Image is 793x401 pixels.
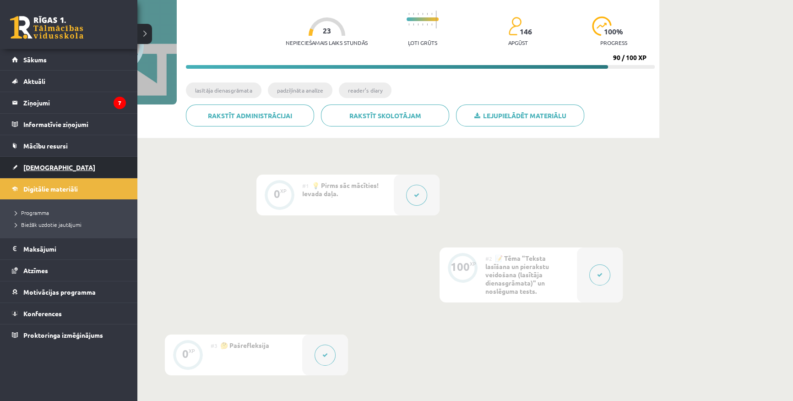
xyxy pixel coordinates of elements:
[189,348,195,353] div: XP
[114,97,126,109] i: 7
[12,49,126,70] a: Sākums
[436,11,437,28] img: icon-long-line-d9ea69661e0d244f92f715978eff75569469978d946b2353a9bb055b3ed8787d.svg
[12,238,126,259] a: Maksājumi
[12,260,126,281] a: Atzīmes
[339,82,391,98] li: reader’s diary
[12,135,126,156] a: Mācību resursi
[12,178,126,199] a: Digitālie materiāli
[413,13,414,15] img: icon-short-line-57e1e144782c952c97e751825c79c345078a6d821885a25fce030b3d8c18986b.svg
[12,157,126,178] a: [DEMOGRAPHIC_DATA]
[408,23,409,26] img: icon-short-line-57e1e144782c952c97e751825c79c345078a6d821885a25fce030b3d8c18986b.svg
[12,303,126,324] a: Konferences
[10,16,83,39] a: Rīgas 1. Tālmācības vidusskola
[23,114,126,135] legend: Informatīvie ziņojumi
[427,13,428,15] img: icon-short-line-57e1e144782c952c97e751825c79c345078a6d821885a25fce030b3d8c18986b.svg
[302,181,379,198] span: 💡 Pirms sāc mācīties! Ievada daļa.
[268,82,332,98] li: padziļināta analīze
[12,114,126,135] a: Informatīvie ziņojumi
[323,27,331,35] span: 23
[211,342,217,349] span: #3
[418,13,418,15] img: icon-short-line-57e1e144782c952c97e751825c79c345078a6d821885a25fce030b3d8c18986b.svg
[508,39,528,46] p: apgūst
[11,209,49,216] span: Programma
[413,23,414,26] img: icon-short-line-57e1e144782c952c97e751825c79c345078a6d821885a25fce030b3d8c18986b.svg
[418,23,418,26] img: icon-short-line-57e1e144782c952c97e751825c79c345078a6d821885a25fce030b3d8c18986b.svg
[23,331,103,339] span: Proktoringa izmēģinājums
[23,309,62,318] span: Konferences
[23,238,126,259] legend: Maksājumi
[408,39,437,46] p: Ļoti grūts
[23,55,47,64] span: Sākums
[274,190,280,198] div: 0
[485,255,492,262] span: #2
[431,13,432,15] img: icon-short-line-57e1e144782c952c97e751825c79c345078a6d821885a25fce030b3d8c18986b.svg
[600,39,627,46] p: progress
[302,182,309,189] span: #1
[23,288,96,296] span: Motivācijas programma
[23,266,48,275] span: Atzīmes
[408,13,409,15] img: icon-short-line-57e1e144782c952c97e751825c79c345078a6d821885a25fce030b3d8c18986b.svg
[280,188,287,193] div: XP
[186,82,261,98] li: lasītāja dienasgrāmata
[508,16,521,36] img: students-c634bb4e5e11cddfef0936a35e636f08e4e9abd3cc4e673bd6f9a4125e45ecb1.svg
[451,263,470,271] div: 100
[520,27,532,36] span: 146
[23,92,126,113] legend: Ziņojumi
[186,104,314,126] a: Rakstīt administrācijai
[23,77,45,85] span: Aktuāli
[321,104,449,126] a: Rakstīt skolotājam
[220,341,269,349] span: 🤔 Pašrefleksija
[11,221,81,228] span: Biežāk uzdotie jautājumi
[286,39,368,46] p: Nepieciešamais laiks stundās
[12,324,126,346] a: Proktoringa izmēģinājums
[12,71,126,92] a: Aktuāli
[11,220,128,229] a: Biežāk uzdotie jautājumi
[431,23,432,26] img: icon-short-line-57e1e144782c952c97e751825c79c345078a6d821885a25fce030b3d8c18986b.svg
[422,23,423,26] img: icon-short-line-57e1e144782c952c97e751825c79c345078a6d821885a25fce030b3d8c18986b.svg
[604,27,624,36] span: 100 %
[592,16,612,36] img: icon-progress-161ccf0a02000e728c5f80fcf4c31c7af3da0e1684b2b1d7c360e028c24a22f1.svg
[456,104,584,126] a: Lejupielādēt materiālu
[12,92,126,113] a: Ziņojumi7
[470,261,476,266] div: XP
[23,142,68,150] span: Mācību resursi
[422,13,423,15] img: icon-short-line-57e1e144782c952c97e751825c79c345078a6d821885a25fce030b3d8c18986b.svg
[23,185,78,193] span: Digitālie materiāli
[182,350,189,358] div: 0
[11,209,128,217] a: Programma
[485,254,549,295] span: 📝 Tēma "Teksta lasīšana un pierakstu veidošana (lasītāja dienasgrāmata)" un noslēguma tests.
[12,281,126,302] a: Motivācijas programma
[427,23,428,26] img: icon-short-line-57e1e144782c952c97e751825c79c345078a6d821885a25fce030b3d8c18986b.svg
[23,163,95,171] span: [DEMOGRAPHIC_DATA]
